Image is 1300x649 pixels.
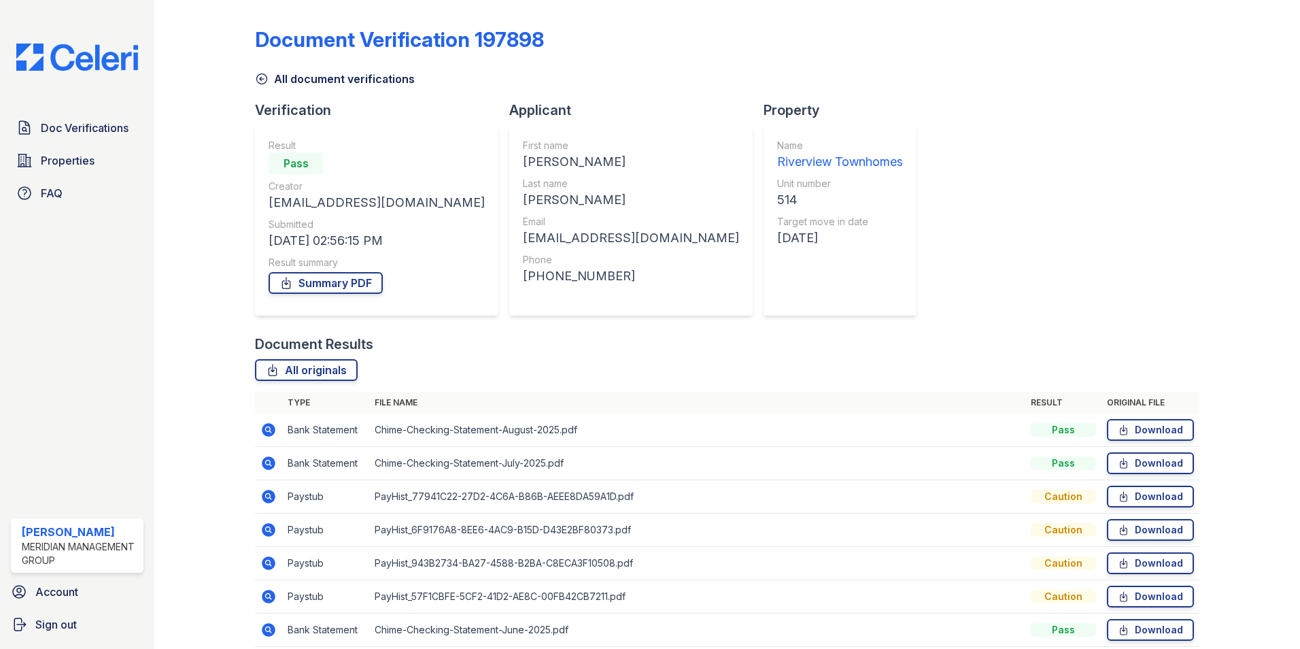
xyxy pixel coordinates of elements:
[523,253,739,267] div: Phone
[5,44,149,71] img: CE_Logo_Blue-a8612792a0a2168367f1c8372b55b34899dd931a85d93a1a3d3e32e68fde9ad4.png
[255,359,358,381] a: All originals
[269,180,485,193] div: Creator
[523,267,739,286] div: [PHONE_NUMBER]
[269,272,383,294] a: Summary PDF
[269,218,485,231] div: Submitted
[41,152,95,169] span: Properties
[523,215,739,229] div: Email
[282,614,369,647] td: Bank Statement
[269,193,485,212] div: [EMAIL_ADDRESS][DOMAIN_NAME]
[1107,619,1194,641] a: Download
[523,139,739,152] div: First name
[369,514,1025,547] td: PayHist_6F9176A8-8EE6-4AC9-B15D-D43E2BF80373.pdf
[35,616,77,633] span: Sign out
[11,147,143,174] a: Properties
[22,524,138,540] div: [PERSON_NAME]
[369,580,1025,614] td: PayHist_57F1CBFE-5CF2-41D2-AE8C-00FB42CB7211.pdf
[282,392,369,414] th: Type
[1101,392,1199,414] th: Original file
[523,229,739,248] div: [EMAIL_ADDRESS][DOMAIN_NAME]
[282,580,369,614] td: Paystub
[1031,523,1096,537] div: Caution
[5,611,149,638] a: Sign out
[255,335,373,354] div: Document Results
[777,229,903,248] div: [DATE]
[5,578,149,605] a: Account
[11,114,143,142] a: Doc Verifications
[269,139,485,152] div: Result
[369,480,1025,514] td: PayHist_77941C22-27D2-4C6A-B86B-AEEE8DA59A1D.pdf
[255,27,544,52] div: Document Verification 197898
[369,614,1025,647] td: Chime-Checking-Statement-June-2025.pdf
[255,71,415,87] a: All document verifications
[777,139,903,152] div: Name
[1107,586,1194,608] a: Download
[22,540,138,567] div: Meridian Management Group
[41,185,63,201] span: FAQ
[1107,486,1194,507] a: Download
[369,414,1025,447] td: Chime-Checking-Statement-August-2025.pdf
[523,177,739,190] div: Last name
[1025,392,1101,414] th: Result
[1107,552,1194,574] a: Download
[282,447,369,480] td: Bank Statement
[764,101,927,120] div: Property
[777,177,903,190] div: Unit number
[41,120,129,136] span: Doc Verifications
[269,256,485,269] div: Result summary
[777,152,903,171] div: Riverview Townhomes
[369,547,1025,580] td: PayHist_943B2734-BA27-4588-B2BA-C8ECA3F10508.pdf
[11,180,143,207] a: FAQ
[1031,490,1096,503] div: Caution
[1243,595,1286,635] iframe: chat widget
[523,190,739,210] div: [PERSON_NAME]
[255,101,509,120] div: Verification
[1107,419,1194,441] a: Download
[1031,423,1096,437] div: Pass
[269,152,323,174] div: Pass
[35,584,78,600] span: Account
[282,414,369,447] td: Bank Statement
[1031,590,1096,603] div: Caution
[777,139,903,171] a: Name Riverview Townhomes
[282,480,369,514] td: Paystub
[269,231,485,250] div: [DATE] 02:56:15 PM
[1107,519,1194,541] a: Download
[369,447,1025,480] td: Chime-Checking-Statement-July-2025.pdf
[282,514,369,547] td: Paystub
[282,547,369,580] td: Paystub
[777,190,903,210] div: 514
[1107,452,1194,474] a: Download
[1031,456,1096,470] div: Pass
[369,392,1025,414] th: File name
[509,101,764,120] div: Applicant
[1031,623,1096,637] div: Pass
[777,215,903,229] div: Target move in date
[1031,556,1096,570] div: Caution
[523,152,739,171] div: [PERSON_NAME]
